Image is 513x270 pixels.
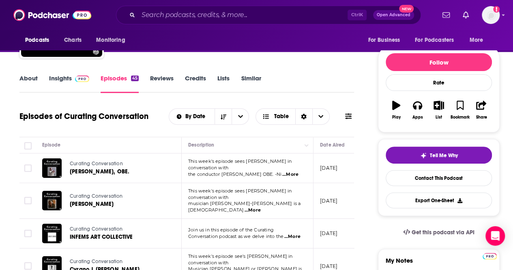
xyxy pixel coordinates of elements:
[70,200,166,208] a: [PERSON_NAME]
[90,32,135,48] button: open menu
[215,109,232,124] button: Sort Direction
[412,229,474,236] span: Get this podcast via API
[482,6,500,24] span: Logged in as dmessina
[399,5,414,13] span: New
[386,53,492,71] button: Follow
[274,114,289,119] span: Table
[19,32,60,48] button: open menu
[19,111,148,121] h1: Episodes of Curating Conversation
[320,197,337,204] p: [DATE]
[24,164,32,172] span: Toggle select row
[70,161,123,166] span: Curating Conversation
[377,13,410,17] span: Open Advanced
[302,140,311,150] button: Column Actions
[386,147,492,164] button: tell me why sparkleTell Me Why
[75,76,89,82] img: Podchaser Pro
[241,74,261,93] a: Similar
[185,114,208,119] span: By Date
[188,140,214,150] div: Description
[217,74,230,93] a: Lists
[397,222,481,242] a: Get this podcast via API
[476,115,487,120] div: Share
[493,6,500,13] svg: Add a profile image
[42,140,60,150] div: Episode
[101,74,139,93] a: Episodes45
[482,6,500,24] button: Show profile menu
[386,170,492,186] a: Contact This Podcast
[70,160,166,168] a: Curating Conversation
[169,108,249,125] h2: Choose List sort
[70,201,114,207] span: [PERSON_NAME]
[320,263,337,270] p: [DATE]
[368,35,400,46] span: For Business
[19,74,38,93] a: About
[188,253,292,266] span: This week's episode see's [PERSON_NAME] in conversation with
[64,35,82,46] span: Charts
[188,171,281,177] span: the conductor [PERSON_NAME] OBE. -Ni
[436,115,442,120] div: List
[188,201,301,213] span: musician [PERSON_NAME]-[PERSON_NAME] is a [DEMOGRAPHIC_DATA]
[96,35,125,46] span: Monitoring
[24,262,32,270] span: Toggle select row
[70,193,166,200] a: Curating Conversation
[412,115,423,120] div: Apps
[188,188,292,200] span: This week's episode sees [PERSON_NAME] in conversation with
[410,32,466,48] button: open menu
[284,233,301,240] span: ...More
[386,95,407,125] button: Play
[282,171,298,178] span: ...More
[70,259,123,264] span: Curating Conversation
[483,252,497,259] a: Pro website
[459,8,472,22] a: Show notifications dropdown
[70,258,166,266] a: Curating Conversation
[386,74,492,91] div: Rate
[169,114,215,119] button: open menu
[70,168,129,175] span: [PERSON_NAME], OBE.
[449,95,470,125] button: Bookmark
[415,35,454,46] span: For Podcasters
[24,230,32,237] span: Toggle select row
[470,35,483,46] span: More
[232,109,249,124] button: open menu
[13,7,91,23] img: Podchaser - Follow, Share and Rate Podcasts
[25,35,49,46] span: Podcasts
[70,233,133,240] span: INFEMS ART COLLECTIVE
[24,197,32,204] span: Toggle select row
[188,227,274,233] span: Join us in this episode of the Curating
[138,9,348,22] input: Search podcasts, credits, & more...
[185,74,206,93] a: Credits
[407,95,428,125] button: Apps
[70,193,123,199] span: Curating Conversation
[188,233,283,239] span: Conversation podcast as we delve into the
[420,152,427,159] img: tell me why sparkle
[464,32,494,48] button: open menu
[70,226,166,233] a: Curating Conversation
[430,152,458,159] span: Tell Me Why
[471,95,492,125] button: Share
[70,168,166,176] a: [PERSON_NAME], OBE.
[150,74,174,93] a: Reviews
[295,109,312,124] div: Sort Direction
[482,6,500,24] img: User Profile
[320,230,337,237] p: [DATE]
[386,192,492,208] button: Export One-Sheet
[348,10,367,20] span: Ctrl K
[320,140,345,150] div: Date Aired
[59,32,86,48] a: Charts
[255,108,330,125] button: Choose View
[116,6,421,24] div: Search podcasts, credits, & more...
[485,226,505,246] div: Open Intercom Messenger
[428,95,449,125] button: List
[70,233,166,241] a: INFEMS ART COLLECTIVE
[188,158,292,171] span: This week's episode sees [PERSON_NAME] in conversation with
[373,10,414,20] button: Open AdvancedNew
[131,76,139,81] div: 45
[451,115,470,120] div: Bookmark
[483,253,497,259] img: Podchaser Pro
[70,226,123,232] span: Curating Conversation
[439,8,453,22] a: Show notifications dropdown
[245,207,261,214] span: ...More
[49,74,89,93] a: InsightsPodchaser Pro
